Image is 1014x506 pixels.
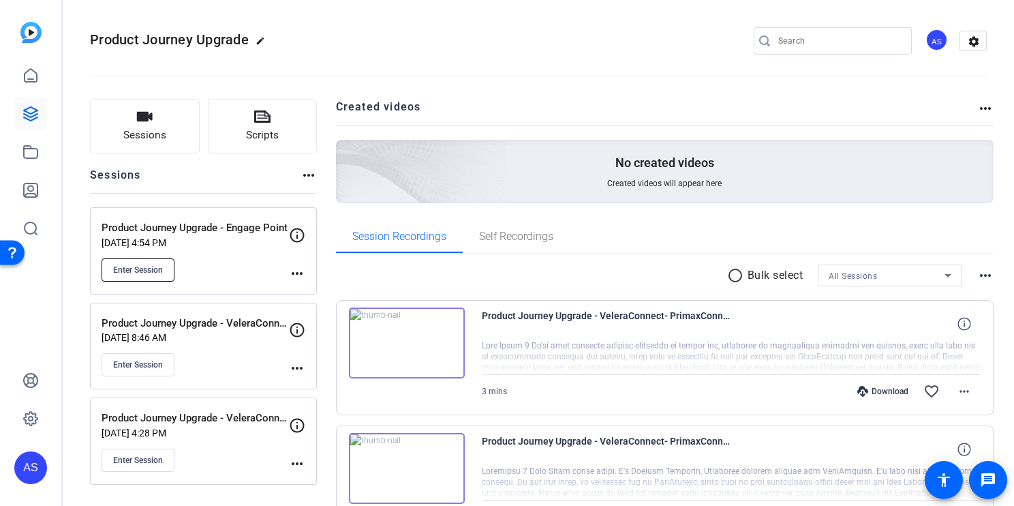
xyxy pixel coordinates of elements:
span: Session Recordings [352,231,446,242]
p: [DATE] 4:28 PM [102,428,289,438]
span: Sessions [123,128,166,143]
span: Product Journey Upgrade [90,31,249,48]
mat-icon: more_horiz [289,456,305,472]
span: Product Journey Upgrade - VeleraConnect- PrimaxConnect- CardConnect-[PERSON_NAME]-2025-08-20-12-4... [482,308,734,340]
img: blue-gradient.svg [20,22,42,43]
mat-icon: radio_button_unchecked [727,267,748,284]
span: Enter Session [113,359,163,370]
p: Product Journey Upgrade - VeleraConnect, PrimaxConnect, CardConnect [102,411,289,426]
mat-icon: edit [256,36,272,53]
h2: Created videos [336,99,978,125]
mat-icon: favorite_border [923,383,940,400]
p: Product Journey Upgrade - VeleraConnect, PrimaxConnect, CardConnect [102,316,289,331]
span: Scripts [246,128,279,143]
img: Creted videos background [183,5,508,301]
button: Scripts [208,99,318,153]
p: Bulk select [748,267,803,284]
div: AS [925,29,948,51]
mat-icon: accessibility [936,472,952,488]
mat-icon: more_horiz [301,167,317,183]
span: 3 mins [482,387,507,396]
span: Enter Session [113,455,163,466]
p: [DATE] 4:54 PM [102,237,289,248]
p: [DATE] 8:46 AM [102,332,289,343]
button: Enter Session [102,258,174,282]
ngx-avatar: Ami Scheidler [925,29,949,53]
p: No created videos [615,155,714,171]
img: thumb-nail [349,433,465,504]
button: Enter Session [102,353,174,376]
div: Download [850,386,915,397]
h2: Sessions [90,167,141,193]
mat-icon: more_horiz [289,360,305,376]
img: thumb-nail [349,308,465,378]
span: Product Journey Upgrade - VeleraConnect- PrimaxConnect- CardConnect-[PERSON_NAME]-2025-08-20-12-3... [482,433,734,466]
button: Sessions [90,99,200,153]
span: Created videos will appear here [607,178,722,189]
span: All Sessions [829,271,877,281]
mat-icon: more_horiz [289,265,305,282]
p: Product Journey Upgrade - Engage Point [102,220,289,236]
mat-icon: message [980,472,996,488]
div: AS [14,451,47,484]
mat-icon: more_horiz [977,100,994,117]
mat-icon: more_horiz [956,383,972,400]
button: Enter Session [102,449,174,472]
input: Search [778,33,901,49]
span: Enter Session [113,265,163,276]
span: Self Recordings [479,231,553,242]
mat-icon: more_horiz [977,267,994,284]
mat-icon: settings [960,31,987,52]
